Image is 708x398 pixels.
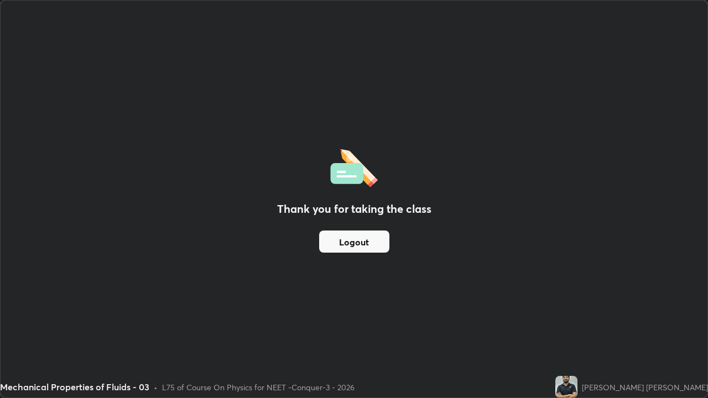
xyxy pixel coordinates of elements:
[154,381,158,393] div: •
[277,201,431,217] h2: Thank you for taking the class
[555,376,577,398] img: 7d08814e4197425d9a92ec1182f4f26a.jpg
[162,381,355,393] div: L75 of Course On Physics for NEET -Conquer-3 - 2026
[319,231,389,253] button: Logout
[582,381,708,393] div: [PERSON_NAME] [PERSON_NAME]
[330,145,378,187] img: offlineFeedback.1438e8b3.svg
